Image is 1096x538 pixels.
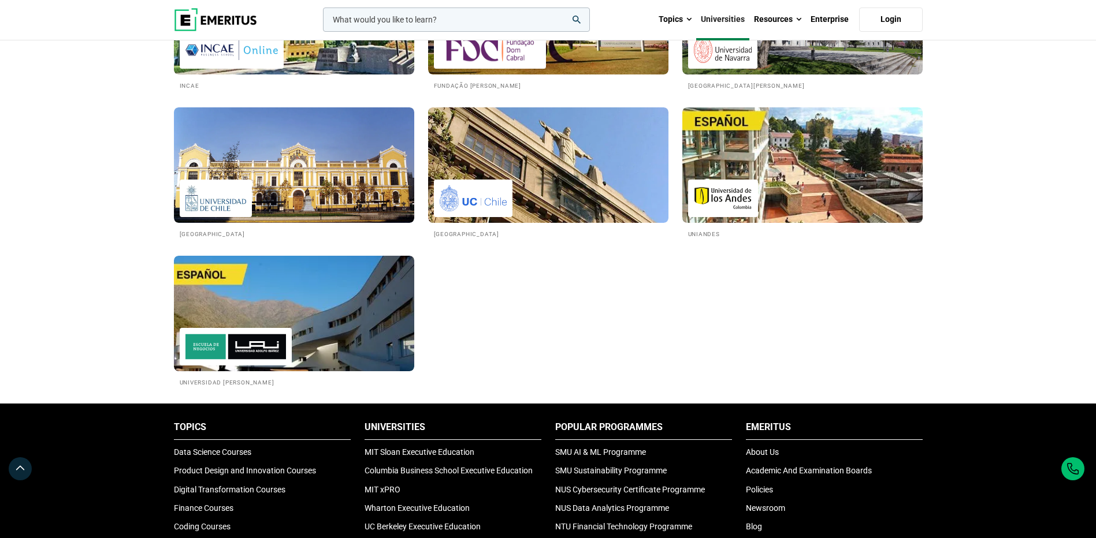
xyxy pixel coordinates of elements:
[555,447,646,457] a: SMU AI & ML Programme
[746,522,762,531] a: Blog
[174,447,251,457] a: Data Science Courses
[434,80,663,90] h2: Fundação [PERSON_NAME]
[174,256,414,387] a: Universities We Work With Universidad Adolfo Ibáñez Universidad [PERSON_NAME]
[365,447,474,457] a: MIT Sloan Executive Education
[555,503,669,513] a: NUS Data Analytics Programme
[365,485,400,494] a: MIT xPRO
[694,185,752,211] img: Uniandes
[185,185,247,211] img: Universidad de Chile
[682,107,923,223] img: Universities We Work With
[688,229,917,238] h2: Uniandes
[180,229,408,238] h2: [GEOGRAPHIC_DATA]
[428,107,668,238] a: Universities We Work With Pontificia Universidad Católica de Chile [GEOGRAPHIC_DATA]
[174,522,231,531] a: Coding Courses
[746,466,872,475] a: Academic And Examination Boards
[682,107,923,238] a: Universities We Work With Uniandes Uniandes
[859,8,923,32] a: Login
[174,107,414,238] a: Universities We Work With Universidad de Chile [GEOGRAPHIC_DATA]
[440,185,507,211] img: Pontificia Universidad Católica de Chile
[555,522,692,531] a: NTU Financial Technology Programme
[434,229,663,238] h2: [GEOGRAPHIC_DATA]
[365,503,470,513] a: Wharton Executive Education
[174,503,233,513] a: Finance Courses
[174,485,285,494] a: Digital Transformation Courses
[688,80,917,90] h2: [GEOGRAPHIC_DATA][PERSON_NAME]
[323,8,590,32] input: woocommerce-product-search-field-0
[185,37,278,63] img: INCAE
[174,256,414,371] img: Universities We Work With
[180,80,408,90] h2: INCAE
[365,522,481,531] a: UC Berkeley Executive Education
[180,377,408,387] h2: Universidad [PERSON_NAME]
[440,37,540,63] img: Fundação Dom Cabral
[694,37,752,63] img: Universidad de Navarra
[185,334,286,360] img: Universidad Adolfo Ibáñez
[746,503,785,513] a: Newsroom
[555,466,667,475] a: SMU Sustainability Programme
[428,107,668,223] img: Universities We Work With
[555,485,705,494] a: NUS Cybersecurity Certificate Programme
[174,466,316,475] a: Product Design and Innovation Courses
[746,485,773,494] a: Policies
[174,107,414,223] img: Universities We Work With
[365,466,533,475] a: Columbia Business School Executive Education
[746,447,779,457] a: About Us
